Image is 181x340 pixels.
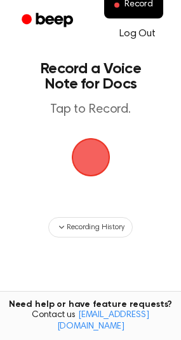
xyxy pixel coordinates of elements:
button: Recording History [48,217,132,237]
span: Contact us [8,310,173,332]
img: Beep Logo [72,138,110,176]
a: Log Out [107,18,168,49]
a: Beep [13,8,84,33]
h1: Record a Voice Note for Docs [23,61,158,92]
a: [EMAIL_ADDRESS][DOMAIN_NAME] [57,311,149,331]
span: Recording History [67,222,124,233]
p: Tap to Record. [23,102,158,118]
